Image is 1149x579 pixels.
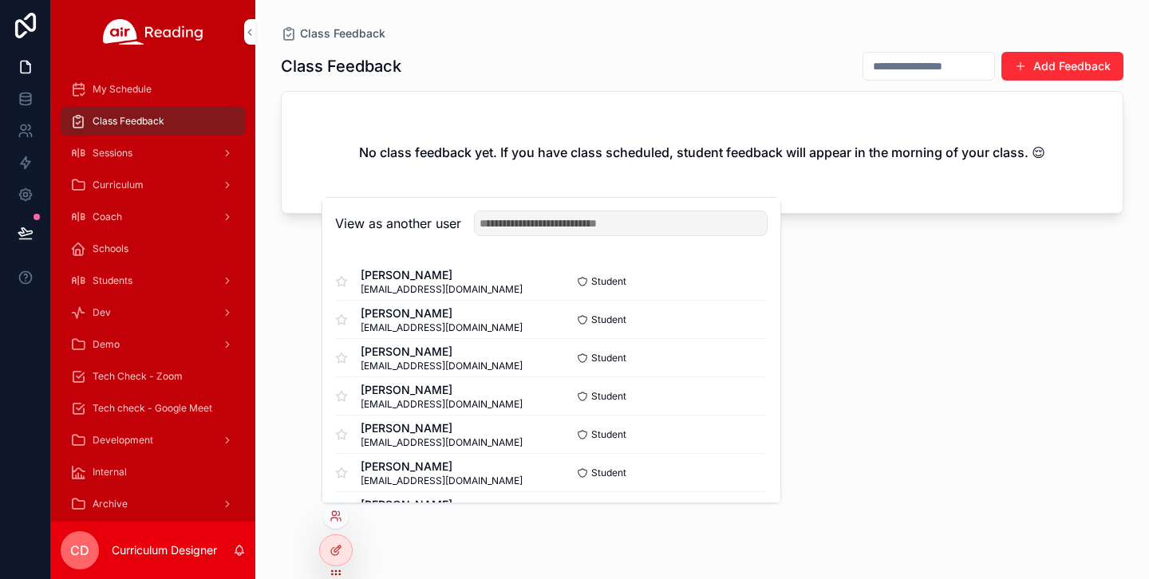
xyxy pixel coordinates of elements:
a: My Schedule [61,75,246,104]
h2: No class feedback yet. If you have class scheduled, student feedback will appear in the morning o... [359,143,1045,162]
span: [PERSON_NAME] [361,497,523,513]
span: [EMAIL_ADDRESS][DOMAIN_NAME] [361,360,523,372]
span: [EMAIL_ADDRESS][DOMAIN_NAME] [361,436,523,449]
span: Coach [93,211,122,223]
a: Demo [61,330,246,359]
span: Students [93,274,132,287]
span: Development [93,434,153,447]
span: [PERSON_NAME] [361,305,523,321]
a: Curriculum [61,171,246,199]
span: Tech Check - Zoom [93,370,183,383]
span: Internal [93,466,127,479]
img: App logo [103,19,203,45]
span: [PERSON_NAME] [361,382,523,398]
a: Internal [61,458,246,486]
span: Demo [93,338,120,351]
span: Schools [93,242,128,255]
span: Student [591,390,626,403]
a: Dev [61,298,246,327]
span: Dev [93,306,111,319]
a: Archive [61,490,246,518]
a: Class Feedback [61,107,246,136]
span: Sessions [93,147,132,160]
a: Tech Check - Zoom [61,362,246,391]
a: Students [61,266,246,295]
a: Coach [61,203,246,231]
span: Student [591,467,626,479]
span: CD [70,541,89,560]
div: scrollable content [51,64,255,522]
a: Development [61,426,246,455]
span: Student [591,352,626,364]
span: Curriculum [93,179,144,191]
p: Curriculum Designer [112,542,217,558]
span: Student [591,313,626,326]
span: Student [591,275,626,288]
span: Tech check - Google Meet [93,402,212,415]
h1: Class Feedback [281,55,401,77]
span: [PERSON_NAME] [361,344,523,360]
button: Add Feedback [1001,52,1123,81]
span: [EMAIL_ADDRESS][DOMAIN_NAME] [361,398,523,411]
h2: View as another user [335,214,461,233]
span: Archive [93,498,128,510]
span: Class Feedback [93,115,164,128]
span: [EMAIL_ADDRESS][DOMAIN_NAME] [361,475,523,487]
span: [PERSON_NAME] [361,267,523,283]
span: [PERSON_NAME] [361,459,523,475]
span: My Schedule [93,83,152,96]
a: Tech check - Google Meet [61,394,246,423]
span: Class Feedback [300,26,385,41]
a: Class Feedback [281,26,385,41]
span: Student [591,428,626,441]
a: Schools [61,234,246,263]
a: Sessions [61,139,246,167]
span: [PERSON_NAME] [361,420,523,436]
span: [EMAIL_ADDRESS][DOMAIN_NAME] [361,283,523,296]
span: [EMAIL_ADDRESS][DOMAIN_NAME] [361,321,523,334]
